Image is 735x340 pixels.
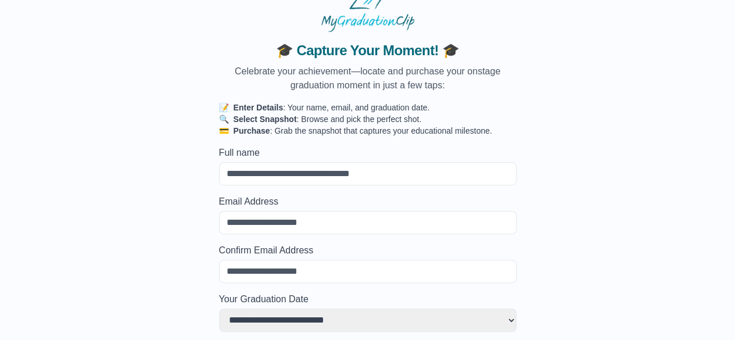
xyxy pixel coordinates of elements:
strong: Select Snapshot [234,114,297,124]
strong: Purchase [234,126,270,135]
p: : Grab the snapshot that captures your educational milestone. [219,125,517,137]
span: 🔍 [219,114,229,124]
label: Your Graduation Date [219,292,517,306]
p: : Browse and pick the perfect shot. [219,113,517,125]
p: : Your name, email, and graduation date. [219,102,517,113]
span: 📝 [219,103,229,112]
label: Email Address [219,195,517,209]
span: 🎓 Capture Your Moment! 🎓 [219,41,517,60]
label: Full name [219,146,517,160]
label: Confirm Email Address [219,244,517,257]
strong: Enter Details [234,103,284,112]
span: 💳 [219,126,229,135]
p: Celebrate your achievement—locate and purchase your onstage graduation moment in just a few taps: [219,65,517,92]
